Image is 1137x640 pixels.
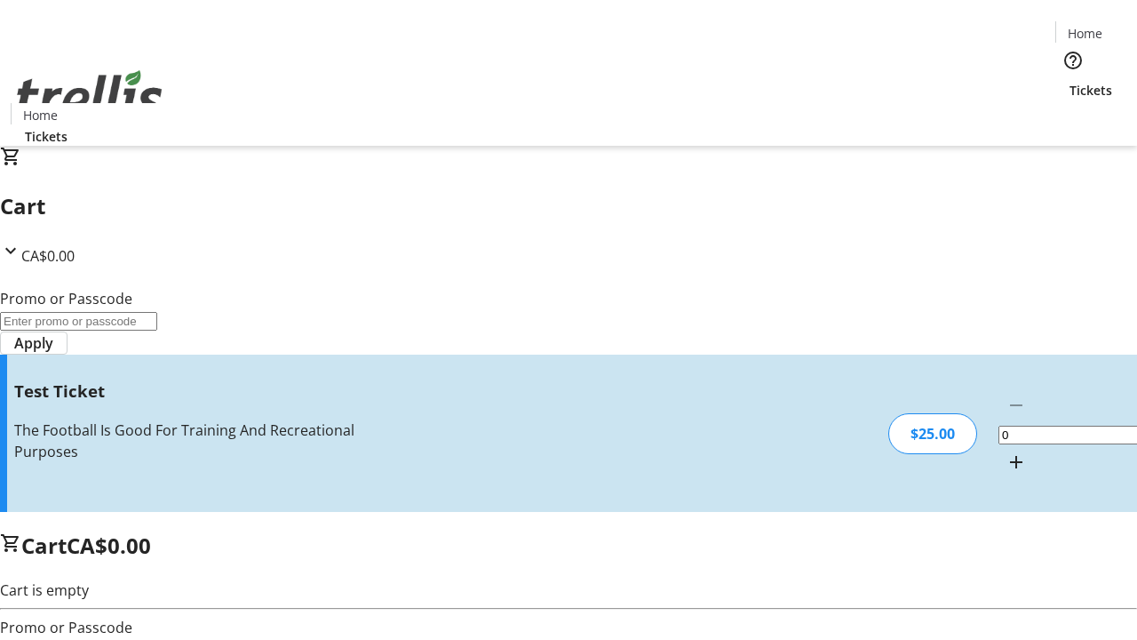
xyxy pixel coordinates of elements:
[21,246,75,266] span: CA$0.00
[11,51,169,140] img: Orient E2E Organization SeylOnxuSj's Logo
[1068,24,1102,43] span: Home
[14,420,402,462] div: The Football Is Good For Training And Recreational Purposes
[25,127,68,146] span: Tickets
[1056,24,1113,43] a: Home
[67,531,151,560] span: CA$0.00
[1069,81,1112,100] span: Tickets
[888,413,977,454] div: $25.00
[14,332,53,354] span: Apply
[12,106,68,124] a: Home
[998,444,1034,480] button: Increment by one
[14,379,402,404] h3: Test Ticket
[1055,43,1091,78] button: Help
[23,106,58,124] span: Home
[1055,81,1126,100] a: Tickets
[1055,100,1091,135] button: Cart
[11,127,82,146] a: Tickets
